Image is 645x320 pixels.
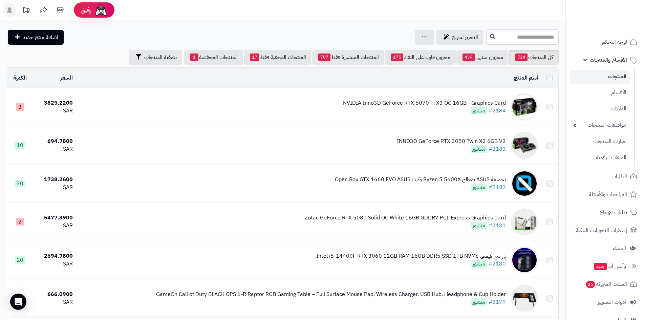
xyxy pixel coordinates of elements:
[570,34,641,50] a: لوحة التحكم
[16,103,24,111] span: 3
[489,145,506,153] a: #2183
[511,93,538,121] img: NVIDIA Inno3D GeForce RTX 5070 Ti X3 OC 16GB - Graphics Card
[489,183,506,191] a: #2182
[515,54,528,61] span: 724
[590,55,627,65] span: الأقسام والمنتجات
[15,180,25,187] span: 30
[36,298,73,306] div: SAR
[60,74,73,82] a: السعر
[36,99,73,107] div: 3825.2200
[471,298,487,306] span: منشور
[335,176,506,184] div: تجميعة ASUS بمعالج Ryzen 5 5600X وكرت Open Box GTX 1660 EVO ASUS
[611,172,627,181] span: الطلبات
[489,260,506,268] a: #2180
[511,208,538,235] img: Zotac GeForce RTX 5080 Solid OC White 16GB GDDR7 PCI-Express Graphics Card
[36,222,73,230] div: SAR
[36,176,73,184] div: 1738.2600
[36,291,73,298] div: 666.0900
[305,214,506,222] div: Zotac GeForce RTX 5080 Solid OC White 16GB GDDR7 PCI-Express Graphics Card
[602,37,627,47] span: لوحة التحكم
[129,50,182,65] button: تصفية المنتجات
[576,226,627,235] span: إشعارات التحويلات البنكية
[585,279,627,289] span: السلات المتروكة
[316,252,506,260] div: بي سي قيمنق Intel i5-14400F RTX 3060 12GB RAM 16GB DDR5 SSD 1TB NVMe
[436,30,483,45] a: التحرير لسريع
[570,168,641,185] a: الطلبات
[570,186,641,202] a: المراجعات والأسئلة
[471,260,487,268] span: منشور
[244,50,311,65] a: المنتجات المخفية فقط17
[94,3,108,17] img: ai-face.png
[190,54,198,61] span: 1
[36,260,73,268] div: SAR
[15,142,25,149] span: 10
[589,190,627,199] span: المراجعات والأسئلة
[570,85,630,100] a: الأقسام
[36,145,73,153] div: SAR
[570,150,630,165] a: الملفات الرقمية
[36,252,73,260] div: 2694.7800
[18,3,35,19] a: تحديثات المنصة
[23,33,58,41] span: اضافة منتج جديد
[489,298,506,306] a: #2179
[318,54,330,61] span: 707
[570,134,630,149] a: خيارات المنتجات
[456,50,509,65] a: مخزون منتهي434
[397,137,506,145] div: INNO3D GeForce RTX 3050 Twin X2 6GB V2
[570,70,630,84] a: المنتجات
[10,294,26,310] div: Open Intercom Messenger
[511,132,538,159] img: INNO3D GeForce RTX 3050 Twin X2 6GB V2
[15,256,25,264] span: 20
[36,214,73,222] div: 5477.3900
[570,204,641,220] a: طلبات الإرجاع
[81,6,91,14] span: رفيق
[586,281,595,288] span: 26
[570,222,641,238] a: إشعارات التحويلات البنكية
[36,184,73,191] div: SAR
[471,145,487,153] span: منشور
[13,74,27,82] a: الكمية
[343,99,506,107] div: NVIDIA Inno3D GeForce RTX 5070 Ti X3 OC 16GB - Graphics Card
[594,261,626,271] span: وآتس آب
[511,285,538,312] img: GameOn Call of Duty BLACK OPS 6-R Raptor RGB Gaming Table – Full Surface Mouse Pad, Wireless Char...
[36,137,73,145] div: 694.7800
[570,240,641,256] a: العملاء
[570,294,641,310] a: أدوات التسويق
[570,258,641,274] a: وآتس آبجديد
[613,243,626,253] span: العملاء
[570,276,641,292] a: السلات المتروكة26
[471,222,487,229] span: منشور
[16,218,24,226] span: 2
[600,208,627,217] span: طلبات الإرجاع
[184,50,243,65] a: المنتجات المخفضة1
[597,297,626,307] span: أدوات التسويق
[471,184,487,191] span: منشور
[489,221,506,230] a: #2181
[570,102,630,116] a: الماركات
[489,107,506,115] a: #2184
[385,50,456,65] a: مخزون قارب على النفاذ175
[509,50,559,65] a: كل المنتجات724
[312,50,384,65] a: المنتجات المنشورة فقط707
[36,107,73,115] div: SAR
[156,291,506,298] div: GameOn Call of Duty BLACK OPS 6-R Raptor RGB Gaming Table – Full Surface Mouse Pad, Wireless Char...
[144,53,177,61] span: تصفية المنتجات
[511,170,538,197] img: تجميعة ASUS بمعالج Ryzen 5 5600X وكرت Open Box GTX 1660 EVO ASUS
[471,107,487,114] span: منشور
[8,30,64,45] a: اضافة منتج جديد
[511,247,538,274] img: بي سي قيمنق Intel i5-14400F RTX 3060 12GB RAM 16GB DDR5 SSD 1TB NVMe
[594,263,607,270] span: جديد
[463,54,475,61] span: 434
[570,118,630,132] a: مواصفات المنتجات
[250,54,259,61] span: 17
[452,33,478,41] span: التحرير لسريع
[514,74,538,82] a: اسم المنتج
[391,54,403,61] span: 175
